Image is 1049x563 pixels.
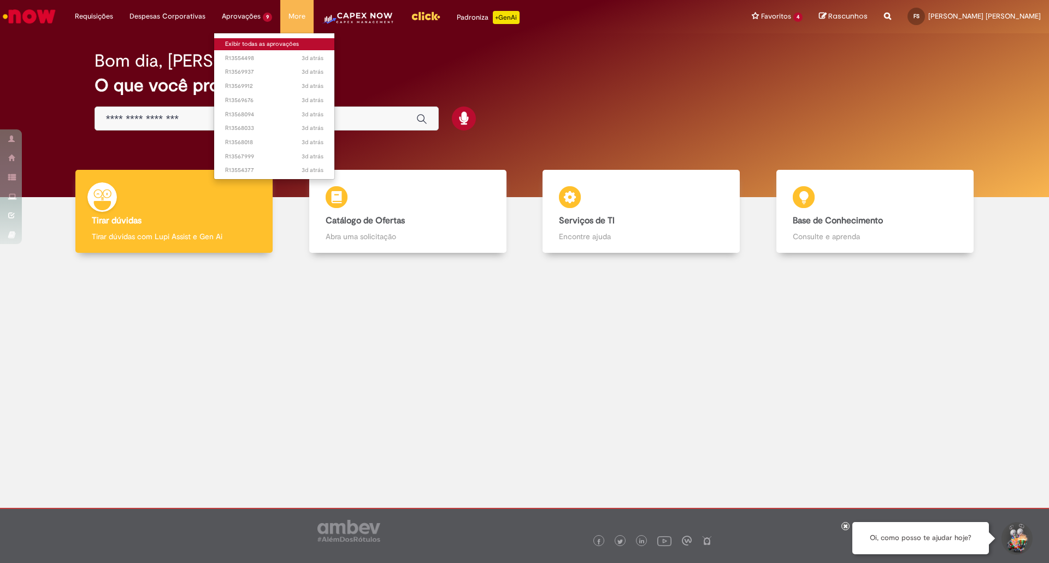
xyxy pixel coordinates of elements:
[302,166,323,174] span: 3d atrás
[263,13,272,22] span: 9
[302,54,323,62] time: 27/09/2025 09:12:20
[225,96,323,105] span: R13569676
[291,170,525,253] a: Catálogo de Ofertas Abra uma solicitação
[1000,522,1033,555] button: Iniciar Conversa de Suporte
[302,138,323,146] span: 3d atrás
[1,5,57,27] img: ServiceNow
[326,231,490,242] p: Abra uma solicitação
[559,215,615,226] b: Serviços de TI
[302,166,323,174] time: 26/09/2025 19:10:30
[95,76,955,95] h2: O que você procura hoje?
[524,170,758,253] a: Serviços de TI Encontre ajuda
[302,96,323,104] time: 26/09/2025 19:34:54
[225,54,323,63] span: R13554498
[457,11,520,24] div: Padroniza
[92,215,142,226] b: Tirar dúvidas
[214,80,334,92] a: Aberto R13569912 :
[559,231,723,242] p: Encontre ajuda
[225,68,323,76] span: R13569937
[302,82,323,90] span: 3d atrás
[852,522,989,554] div: Oi, como posso te ajudar hoje?
[95,51,304,70] h2: Bom dia, [PERSON_NAME]
[702,536,712,546] img: logo_footer_naosei.png
[322,11,394,33] img: CapexLogo5.png
[828,11,868,21] span: Rascunhos
[214,94,334,106] a: Aberto R13569676 :
[928,11,1041,21] span: [PERSON_NAME] [PERSON_NAME]
[225,152,323,161] span: R13567999
[617,539,623,544] img: logo_footer_twitter.png
[793,215,883,226] b: Base de Conhecimento
[326,215,405,226] b: Catálogo de Ofertas
[819,11,868,22] a: Rascunhos
[914,13,920,20] span: FS
[596,539,602,544] img: logo_footer_facebook.png
[225,82,323,91] span: R13569912
[302,124,323,132] time: 26/09/2025 19:29:21
[302,138,323,146] time: 26/09/2025 19:29:01
[302,110,323,118] span: 3d atrás
[302,124,323,132] span: 3d atrás
[225,110,323,119] span: R13568094
[129,11,205,22] span: Despesas Corporativas
[302,152,323,161] time: 26/09/2025 19:28:25
[225,124,323,133] span: R13568033
[57,170,291,253] a: Tirar dúvidas Tirar dúvidas com Lupi Assist e Gen Ai
[317,520,380,542] img: logo_footer_ambev_rotulo_gray.png
[302,152,323,161] span: 3d atrás
[214,122,334,134] a: Aberto R13568033 :
[75,11,113,22] span: Requisições
[214,38,334,50] a: Exibir todas as aprovações
[793,13,803,22] span: 4
[411,8,440,24] img: click_logo_yellow_360x200.png
[793,231,957,242] p: Consulte e aprenda
[222,11,261,22] span: Aprovações
[214,109,334,121] a: Aberto R13568094 :
[214,66,334,78] a: Aberto R13569937 :
[225,138,323,147] span: R13568018
[758,170,992,253] a: Base de Conhecimento Consulte e aprenda
[214,137,334,149] a: Aberto R13568018 :
[761,11,791,22] span: Favoritos
[302,82,323,90] time: 26/09/2025 19:39:32
[214,52,334,64] a: Aberto R13554498 :
[302,68,323,76] span: 3d atrás
[302,68,323,76] time: 26/09/2025 19:39:51
[214,151,334,163] a: Aberto R13567999 :
[302,96,323,104] span: 3d atrás
[214,33,335,180] ul: Aprovações
[493,11,520,24] p: +GenAi
[639,538,645,545] img: logo_footer_linkedin.png
[288,11,305,22] span: More
[92,231,256,242] p: Tirar dúvidas com Lupi Assist e Gen Ai
[302,54,323,62] span: 3d atrás
[214,164,334,176] a: Aberto R13554377 :
[682,536,692,546] img: logo_footer_workplace.png
[225,166,323,175] span: R13554377
[657,534,671,548] img: logo_footer_youtube.png
[302,110,323,118] time: 26/09/2025 19:30:52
